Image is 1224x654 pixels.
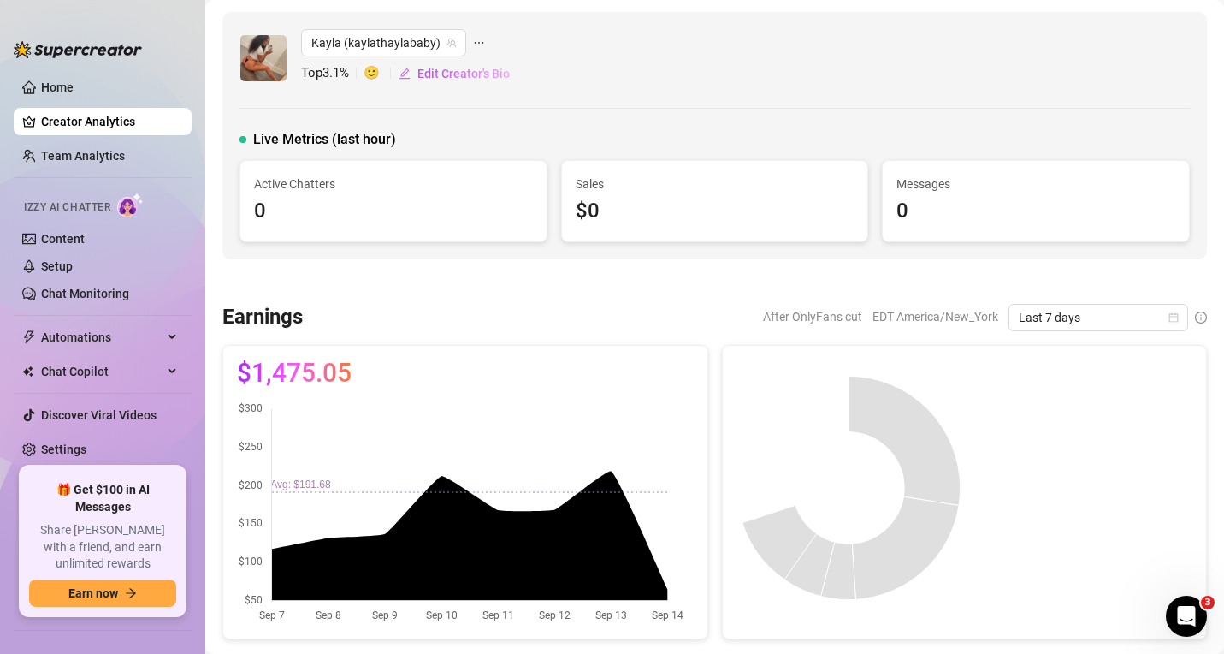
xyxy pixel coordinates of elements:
img: AI Chatter [117,193,144,217]
a: Creator Analytics [41,108,178,135]
span: Messages [896,175,1175,193]
span: team [446,38,457,48]
a: Team Analytics [41,149,125,163]
span: Earn now [68,586,118,600]
span: arrow-right [125,587,137,599]
span: 🎁 Get $100 in AI Messages [29,482,176,515]
div: 0 [896,195,1175,228]
span: Sales [576,175,854,193]
img: Chat Copilot [22,366,33,378]
span: calendar [1168,312,1179,323]
a: Settings [41,443,86,456]
span: 3 [1201,596,1215,609]
h3: Earnings [222,304,303,331]
span: ellipsis [473,29,485,56]
span: thunderbolt [22,330,36,344]
span: Top 3.1 % [301,63,364,84]
a: Discover Viral Videos [41,408,157,422]
span: Izzy AI Chatter [24,199,110,216]
span: edit [399,68,411,80]
a: Chat Monitoring [41,287,129,300]
button: Edit Creator's Bio [398,60,511,87]
a: Home [41,80,74,94]
span: After OnlyFans cut [763,304,862,330]
span: Share [PERSON_NAME] with a friend, and earn unlimited rewards [29,522,176,573]
span: Kayla (kaylathaylababy) [311,30,456,56]
div: 0 [254,195,533,228]
span: Active Chatters [254,175,533,193]
img: logo-BBDzfeDw.svg [14,41,142,58]
span: Last 7 days [1019,305,1178,330]
iframe: Intercom live chat [1166,596,1207,637]
button: Earn nowarrow-right [29,580,176,607]
span: info-circle [1195,312,1207,324]
span: Chat Copilot [41,358,163,385]
span: 🙂 [364,63,398,84]
span: Automations [41,324,163,351]
a: Content [41,232,85,246]
img: Kayla (@kaylathaylababy) [240,35,287,81]
a: Setup [41,259,73,273]
span: $1,475.05 [237,360,352,387]
span: Live Metrics (last hour) [253,129,396,150]
div: $0 [576,195,854,228]
span: EDT America/New_York [872,304,998,330]
span: Edit Creator's Bio [417,67,510,80]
